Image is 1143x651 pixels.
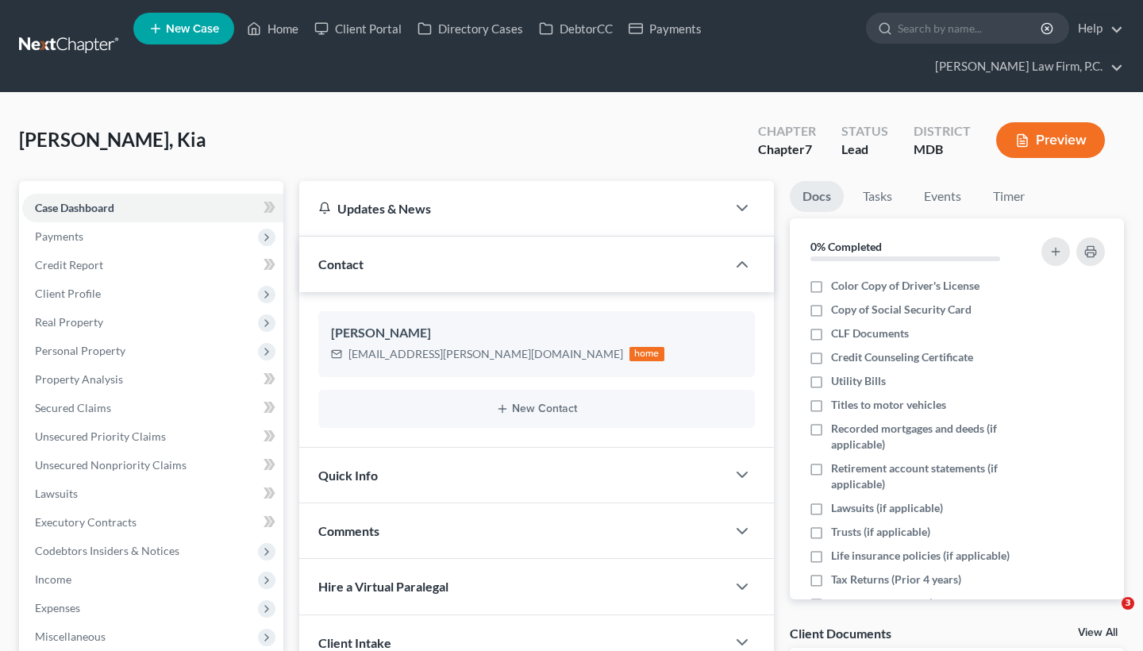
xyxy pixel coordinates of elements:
a: Unsecured Priority Claims [22,422,283,451]
span: Copy of Social Security Card [831,302,972,318]
span: Hire a Virtual Paralegal [318,579,448,594]
div: District [914,122,971,141]
a: Tasks [850,181,905,212]
a: Property Analysis [22,365,283,394]
span: New Case [166,23,219,35]
a: Events [911,181,974,212]
a: Credit Report [22,251,283,279]
span: Payments [35,229,83,243]
span: Case Dashboard [35,201,114,214]
a: Help [1070,14,1123,43]
a: DebtorCC [531,14,621,43]
button: New Contact [331,403,742,415]
span: Client Intake [318,635,391,650]
a: Payments [621,14,710,43]
a: Case Dashboard [22,194,283,222]
a: Executory Contracts [22,508,283,537]
div: [PERSON_NAME] [331,324,742,343]
a: Lawsuits [22,480,283,508]
span: 3 [1122,597,1134,610]
input: Search by name... [898,13,1043,43]
button: Preview [996,122,1105,158]
div: Lead [841,141,888,159]
span: Color Copy of Driver's License [831,278,979,294]
a: Home [239,14,306,43]
span: [PERSON_NAME], Kia [19,128,206,151]
span: Miscellaneous [35,630,106,643]
iframe: Intercom live chat [1089,597,1127,635]
a: Client Portal [306,14,410,43]
div: Chapter [758,141,816,159]
span: Property Analysis [35,372,123,386]
div: Updates & News [318,200,707,217]
span: CLF Documents [831,325,909,341]
a: Directory Cases [410,14,531,43]
div: home [629,347,664,361]
span: Real Property [35,315,103,329]
div: MDB [914,141,971,159]
strong: 0% Completed [810,240,882,253]
span: Credit Counseling Certificate [831,349,973,365]
a: Secured Claims [22,394,283,422]
div: Status [841,122,888,141]
span: Credit Report [35,258,103,272]
span: Unsecured Nonpriority Claims [35,458,187,472]
span: Income [35,572,71,586]
span: Codebtors Insiders & Notices [35,544,179,557]
span: 7 [805,141,812,156]
span: Client Profile [35,287,101,300]
span: Income Documents (Continuing obligation until date of filing) [831,595,1027,627]
div: Client Documents [790,625,891,641]
span: Personal Property [35,344,125,357]
span: Contact [318,256,364,272]
a: Unsecured Nonpriority Claims [22,451,283,480]
div: [EMAIL_ADDRESS][PERSON_NAME][DOMAIN_NAME] [348,346,623,362]
span: Trusts (if applicable) [831,524,930,540]
a: [PERSON_NAME] Law Firm, P.C. [927,52,1123,81]
span: Expenses [35,601,80,614]
span: Quick Info [318,468,378,483]
a: View All [1078,627,1118,638]
div: Chapter [758,122,816,141]
span: Lawsuits (if applicable) [831,500,943,516]
span: Recorded mortgages and deeds (if applicable) [831,421,1027,453]
span: Titles to motor vehicles [831,397,946,413]
span: Lawsuits [35,487,78,500]
span: Retirement account statements (if applicable) [831,460,1027,492]
span: Unsecured Priority Claims [35,430,166,443]
span: Comments [318,523,379,538]
span: Utility Bills [831,373,886,389]
span: Tax Returns (Prior 4 years) [831,572,961,587]
span: Life insurance policies (if applicable) [831,548,1010,564]
span: Secured Claims [35,401,111,414]
span: Executory Contracts [35,515,137,529]
a: Timer [980,181,1037,212]
a: Docs [790,181,844,212]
